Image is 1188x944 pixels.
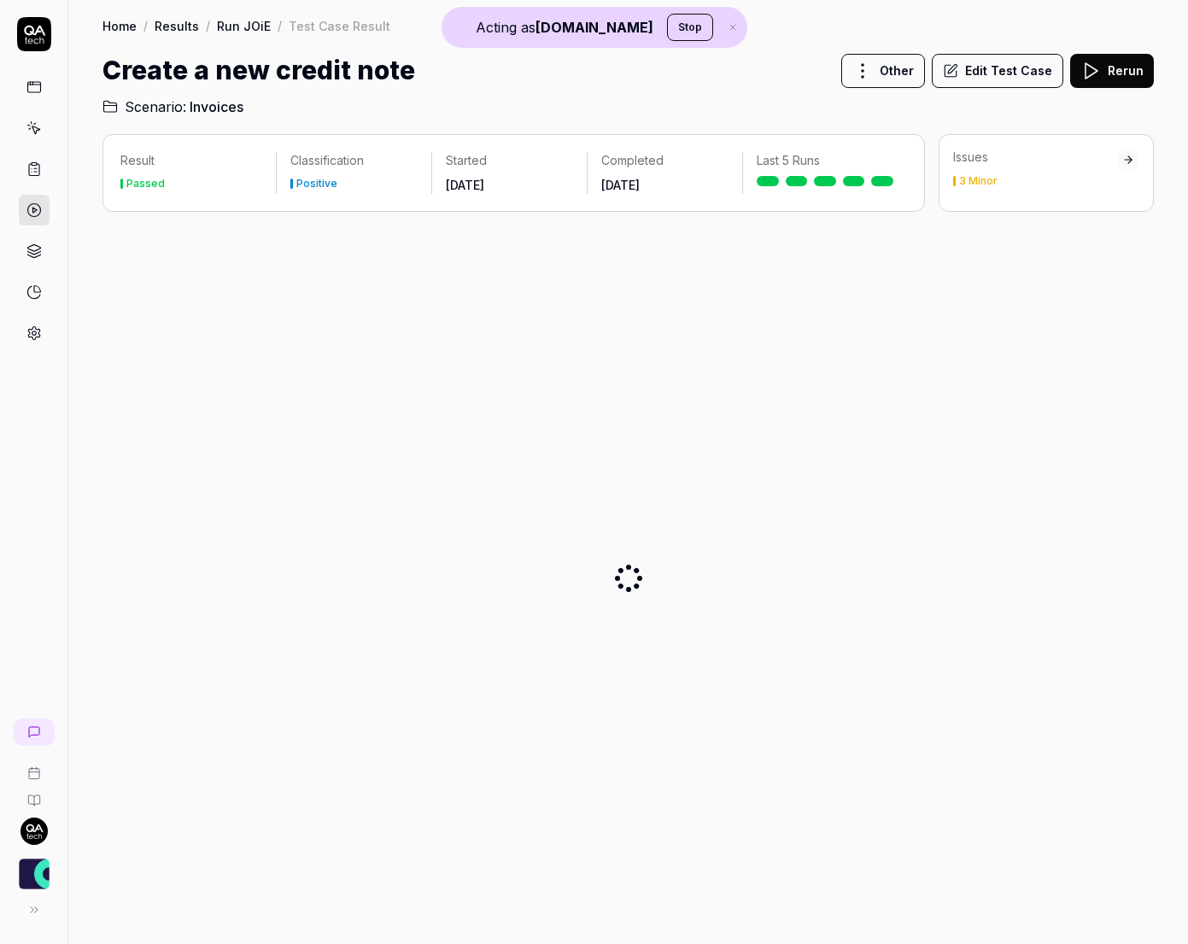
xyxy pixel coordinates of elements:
[126,179,165,189] div: Passed
[206,17,210,34] div: /
[289,17,390,34] div: Test Case Result
[217,17,271,34] a: Run JOiE
[190,97,243,117] span: Invoices
[959,176,998,186] div: 3 Minor
[155,17,199,34] a: Results
[601,178,640,192] time: [DATE]
[102,51,415,90] h1: Create a new credit note
[7,845,61,893] button: AdminPulse - 0475.384.429 Logo
[601,152,729,169] p: Completed
[446,152,573,169] p: Started
[20,818,48,845] img: 7ccf6c19-61ad-4a6c-8811-018b02a1b829.jpg
[7,780,61,807] a: Documentation
[7,753,61,780] a: Book a call with us
[953,149,1117,166] div: Issues
[841,54,925,88] button: Other
[102,97,243,117] a: Scenario:Invoices
[296,179,337,189] div: Positive
[14,718,55,746] a: New conversation
[667,14,713,41] button: Stop
[446,178,484,192] time: [DATE]
[120,152,262,169] p: Result
[1070,54,1154,88] button: Rerun
[932,54,1063,88] button: Edit Test Case
[757,152,893,169] p: Last 5 Runs
[121,97,186,117] span: Scenario:
[290,152,418,169] p: Classification
[143,17,148,34] div: /
[102,17,137,34] a: Home
[278,17,282,34] div: /
[19,859,50,889] img: AdminPulse - 0475.384.429 Logo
